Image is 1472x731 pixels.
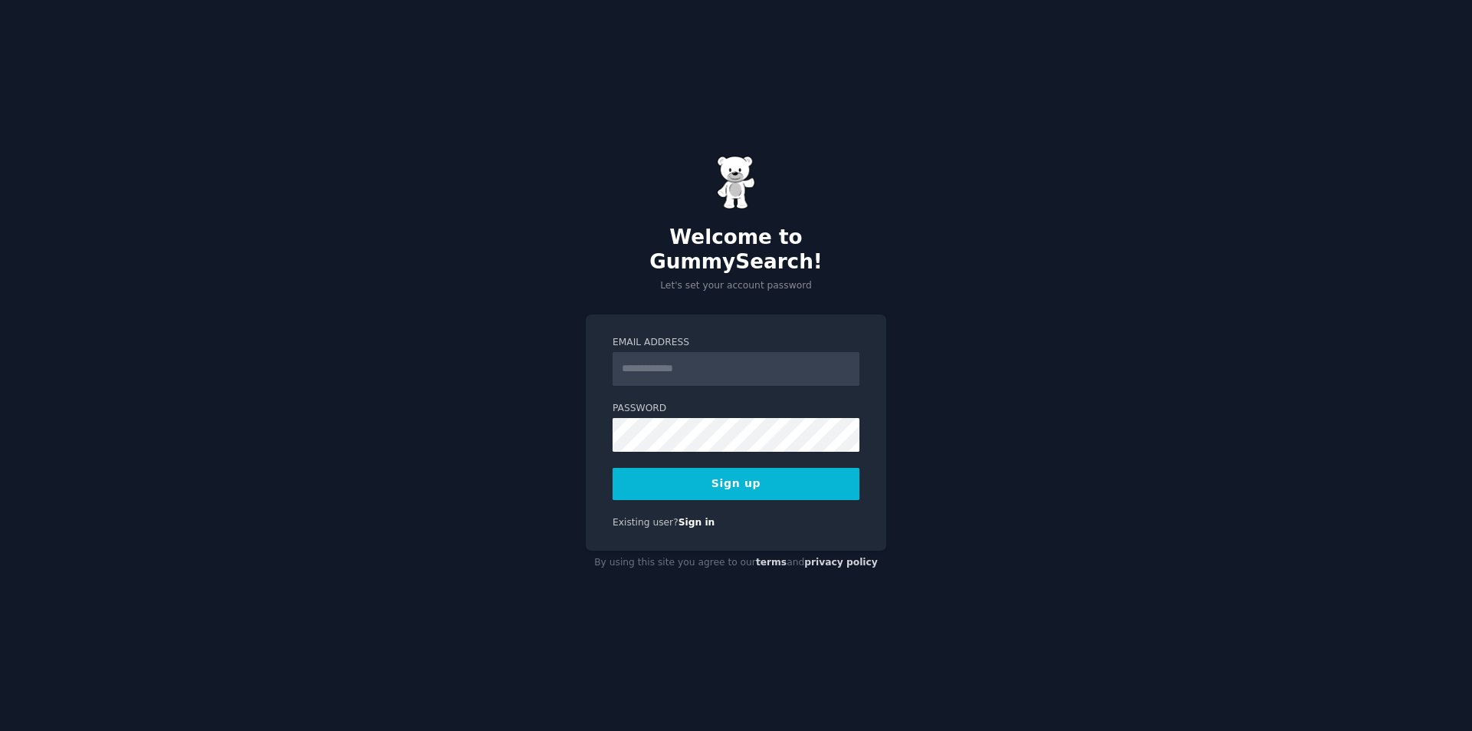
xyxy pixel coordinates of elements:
h2: Welcome to GummySearch! [586,226,886,274]
label: Email Address [613,336,859,350]
a: privacy policy [804,557,878,568]
button: Sign up [613,468,859,500]
span: Existing user? [613,517,678,528]
a: Sign in [678,517,715,528]
label: Password [613,402,859,416]
img: Gummy Bear [717,156,755,209]
div: By using this site you agree to our and [586,551,886,575]
p: Let's set your account password [586,279,886,293]
a: terms [756,557,787,568]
